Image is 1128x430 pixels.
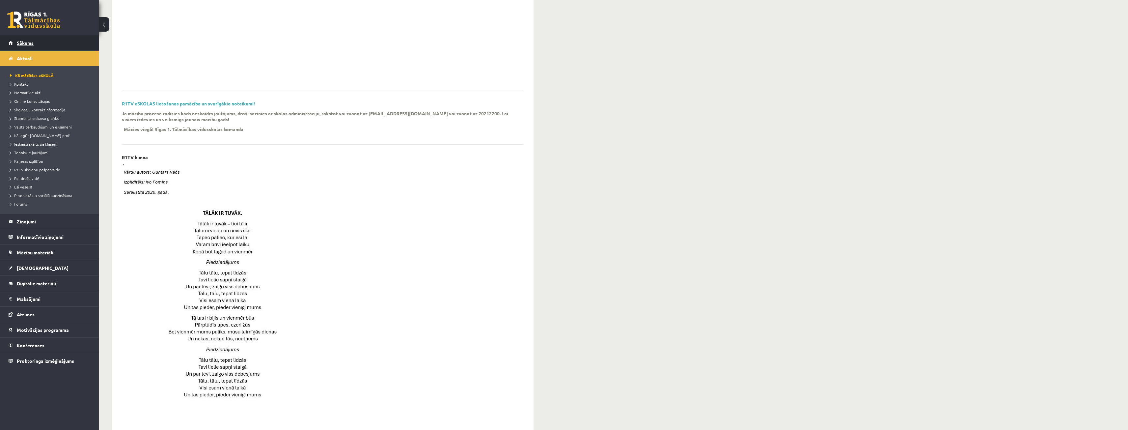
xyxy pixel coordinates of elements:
a: Standarta ieskaišu grafiks [10,115,92,121]
a: Par drošu vidi! [10,175,92,181]
span: Par drošu vidi! [10,176,39,181]
a: Proktoringa izmēģinājums [9,353,91,368]
p: Mācies viegli! [124,126,153,132]
a: Rīgas 1. Tālmācības vidusskola [7,12,60,28]
a: Tehniskie jautājumi [10,150,92,156]
span: Esi vesels! [10,184,32,189]
span: Motivācijas programma [17,327,69,333]
a: Digitālie materiāli [9,276,91,291]
a: Kā iegūt [DOMAIN_NAME] prof [10,132,92,138]
a: Pilsoniskā un sociālā audzināšana [10,192,92,198]
a: Kā mācīties eSKOLĀ [10,72,92,78]
span: Valsts pārbaudījumi un eksāmeni [10,124,72,129]
span: Aktuāli [17,55,33,61]
span: Kontakti [10,81,29,87]
legend: Ziņojumi [17,214,91,229]
a: Normatīvie akti [10,90,92,96]
p: Rīgas 1. Tālmācības vidusskolas komanda [154,126,243,132]
a: Aktuāli [9,51,91,66]
span: Ieskaišu skaits pa klasēm [10,141,57,147]
a: R1TV eSKOLAS lietošanas pamācība un svarīgākie noteikumi! [122,100,255,106]
span: Pilsoniskā un sociālā audzināšana [10,193,72,198]
legend: Informatīvie ziņojumi [17,229,91,244]
span: Mācību materiāli [17,249,53,255]
a: Skolotāju kontaktinformācija [10,107,92,113]
legend: Maksājumi [17,291,91,306]
a: Konferences [9,338,91,353]
a: Ieskaišu skaits pa klasēm [10,141,92,147]
span: Atzīmes [17,311,35,317]
span: Normatīvie akti [10,90,41,95]
a: Online konsultācijas [10,98,92,104]
a: Kontakti [10,81,92,87]
a: Forums [10,201,92,207]
span: Online konsultācijas [10,99,50,104]
a: Informatīvie ziņojumi [9,229,91,244]
span: Sākums [17,40,34,46]
a: Valsts pārbaudījumi un eksāmeni [10,124,92,130]
a: [DEMOGRAPHIC_DATA] [9,260,91,275]
span: Tehniskie jautājumi [10,150,48,155]
span: Proktoringa izmēģinājums [17,358,74,364]
span: Kā iegūt [DOMAIN_NAME] prof [10,133,70,138]
a: Maksājumi [9,291,91,306]
a: Mācību materiāli [9,245,91,260]
span: R1TV skolēnu pašpārvalde [10,167,60,172]
p: Ja mācību procesā radīsies kāds neskaidrs jautājums, droši sazinies ar skolas administrāciju, rak... [122,110,514,122]
a: Karjeras izglītība [10,158,92,164]
span: Konferences [17,342,44,348]
span: Kā mācīties eSKOLĀ [10,73,54,78]
span: Standarta ieskaišu grafiks [10,116,59,121]
a: Ziņojumi [9,214,91,229]
span: [DEMOGRAPHIC_DATA] [17,265,69,271]
p: R1TV himna [122,155,148,160]
a: Motivācijas programma [9,322,91,337]
span: Forums [10,201,27,207]
a: Sākums [9,35,91,50]
span: Karjeras izglītība [10,158,43,164]
a: Esi vesels! [10,184,92,190]
span: Skolotāju kontaktinformācija [10,107,65,112]
a: Atzīmes [9,307,91,322]
span: Digitālie materiāli [17,280,56,286]
a: R1TV skolēnu pašpārvalde [10,167,92,173]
